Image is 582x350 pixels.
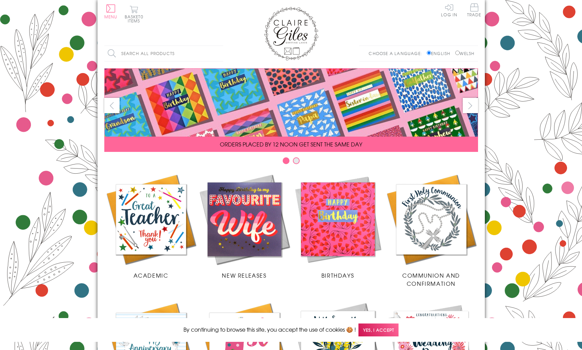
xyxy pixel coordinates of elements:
[128,14,143,24] span: 0 items
[125,5,143,23] button: Basket0 items
[467,3,481,18] a: Trade
[216,46,223,61] input: Search
[455,51,460,55] input: Welsh
[104,157,478,168] div: Carousel Pagination
[463,98,478,113] button: next
[358,323,399,337] span: Yes, I accept
[291,173,385,279] a: Birthdays
[427,50,454,56] label: English
[385,173,478,287] a: Communion and Confirmation
[369,50,425,56] p: Choose a language:
[441,3,457,17] a: Log In
[427,51,431,55] input: English
[455,50,475,56] label: Welsh
[104,46,223,61] input: Search all products
[467,3,481,17] span: Trade
[321,271,354,279] span: Birthdays
[293,157,300,164] button: Carousel Page 2
[104,173,198,279] a: Academic
[104,4,118,19] button: Menu
[283,157,289,164] button: Carousel Page 1 (Current Slide)
[264,7,318,60] img: Claire Giles Greetings Cards
[104,98,120,113] button: prev
[104,14,118,20] span: Menu
[220,140,362,148] span: ORDERS PLACED BY 12 NOON GET SENT THE SAME DAY
[222,271,266,279] span: New Releases
[134,271,169,279] span: Academic
[402,271,460,287] span: Communion and Confirmation
[198,173,291,279] a: New Releases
